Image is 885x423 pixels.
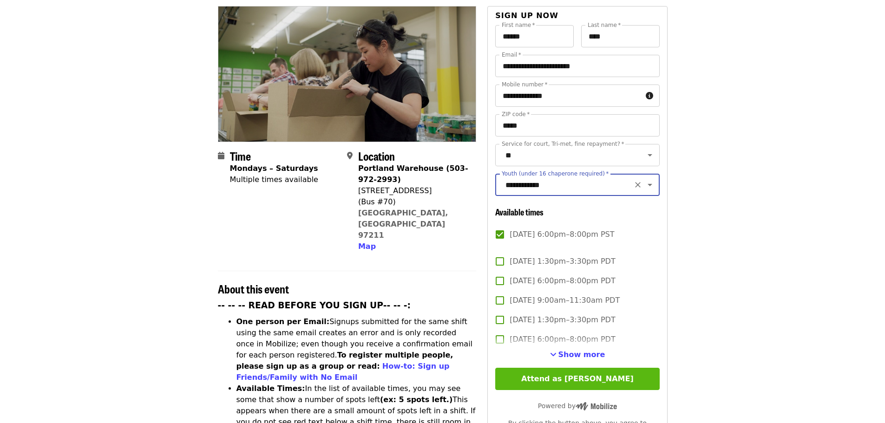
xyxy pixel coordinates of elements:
[358,242,376,251] span: Map
[502,52,521,58] label: Email
[495,114,659,137] input: ZIP code
[588,22,621,28] label: Last name
[358,164,468,184] strong: Portland Warehouse (503-972-2993)
[495,11,558,20] span: Sign up now
[358,185,469,196] div: [STREET_ADDRESS]
[502,171,609,176] label: Youth (under 16 chaperone required)
[236,351,453,371] strong: To register multiple people, please sign up as a group or read:
[631,178,644,191] button: Clear
[502,22,535,28] label: First name
[510,334,615,345] span: [DATE] 6:00pm–8:00pm PDT
[495,55,659,77] input: Email
[380,395,452,404] strong: (ex: 5 spots left.)
[236,362,450,382] a: How-to: Sign up Friends/Family with No Email
[230,148,251,164] span: Time
[502,141,624,147] label: Service for court, Tri-met, fine repayment?
[643,178,656,191] button: Open
[510,295,620,306] span: [DATE] 9:00am–11:30am PDT
[510,275,615,286] span: [DATE] 6:00pm–8:00pm PDT
[502,82,547,87] label: Mobile number
[230,164,318,173] strong: Mondays – Saturdays
[358,148,395,164] span: Location
[236,316,477,383] li: Signups submitted for the same shift using the same email creates an error and is only recorded o...
[218,280,289,297] span: About this event
[218,151,224,160] i: calendar icon
[495,85,642,107] input: Mobile number
[581,25,660,47] input: Last name
[218,7,476,141] img: Oct/Nov/Dec - Portland: Repack/Sort (age 8+) organized by Oregon Food Bank
[502,111,530,117] label: ZIP code
[558,350,605,359] span: Show more
[236,384,305,393] strong: Available Times:
[358,196,469,208] div: (Bus #70)
[358,241,376,252] button: Map
[510,229,614,240] span: [DATE] 6:00pm–8:00pm PST
[495,25,574,47] input: First name
[495,368,659,390] button: Attend as [PERSON_NAME]
[230,174,318,185] div: Multiple times available
[495,206,544,218] span: Available times
[538,402,617,410] span: Powered by
[218,300,411,310] strong: -- -- -- READ BEFORE YOU SIGN UP-- -- -:
[347,151,353,160] i: map-marker-alt icon
[510,314,615,325] span: [DATE] 1:30pm–3:30pm PDT
[643,149,656,162] button: Open
[236,317,330,326] strong: One person per Email:
[576,402,617,410] img: Powered by Mobilize
[646,91,653,100] i: circle-info icon
[510,256,615,267] span: [DATE] 1:30pm–3:30pm PDT
[550,349,605,360] button: See more timeslots
[358,208,448,240] a: [GEOGRAPHIC_DATA], [GEOGRAPHIC_DATA] 97211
